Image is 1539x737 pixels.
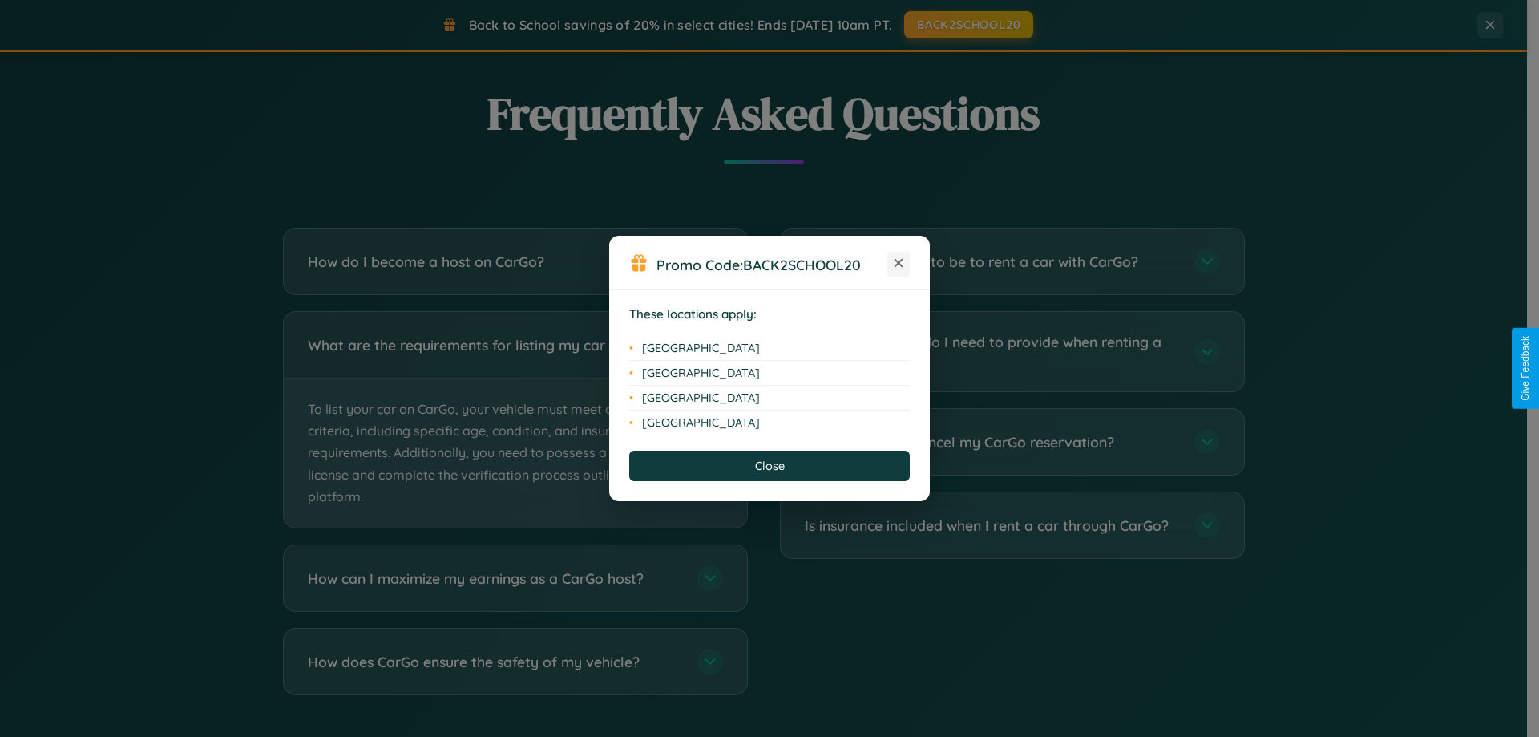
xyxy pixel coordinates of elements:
h3: Promo Code: [656,256,887,273]
li: [GEOGRAPHIC_DATA] [629,336,910,361]
div: Give Feedback [1520,336,1531,401]
li: [GEOGRAPHIC_DATA] [629,411,910,435]
strong: These locations apply: [629,306,757,322]
b: BACK2SCHOOL20 [743,256,861,273]
button: Close [629,451,910,481]
li: [GEOGRAPHIC_DATA] [629,386,910,411]
li: [GEOGRAPHIC_DATA] [629,361,910,386]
